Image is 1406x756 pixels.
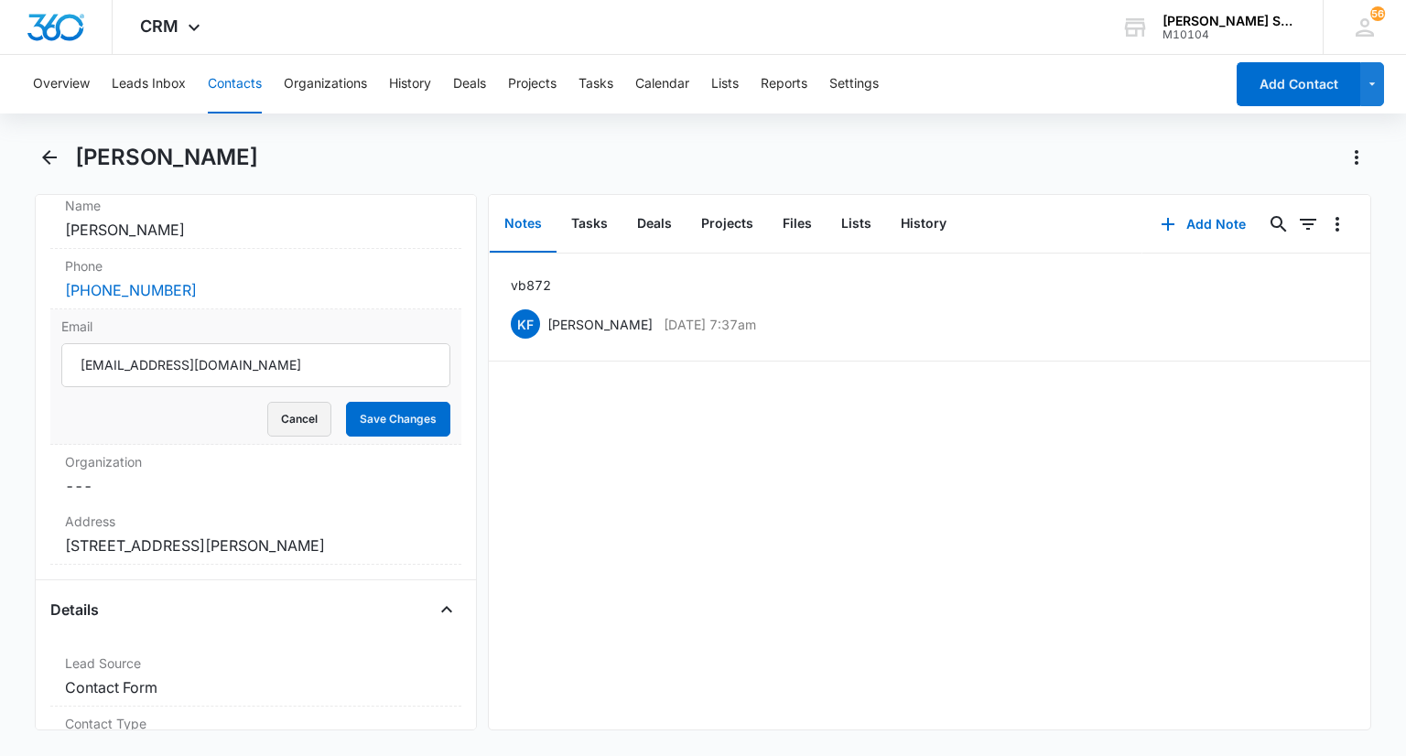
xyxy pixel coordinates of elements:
button: Deals [622,196,687,253]
dd: [PERSON_NAME] [65,219,446,241]
button: Actions [1342,143,1371,172]
button: Notes [490,196,557,253]
button: Filters [1293,210,1323,239]
button: Contacts [208,55,262,113]
button: Settings [829,55,879,113]
p: vb8 72 [511,275,551,295]
h1: [PERSON_NAME] [75,144,258,171]
div: notifications count [1370,6,1385,21]
button: Reports [761,55,807,113]
button: Tasks [557,196,622,253]
button: Projects [687,196,768,253]
span: 56 [1370,6,1385,21]
dd: Contact Form [65,676,446,698]
button: Organizations [284,55,367,113]
button: Search... [1264,210,1293,239]
label: Organization [65,452,446,471]
button: Cancel [267,402,331,437]
button: Add Note [1142,202,1264,246]
div: Address[STREET_ADDRESS][PERSON_NAME] [50,504,460,565]
button: Overflow Menu [1323,210,1352,239]
span: CRM [140,16,178,36]
div: Lead SourceContact Form [50,646,460,707]
div: Name[PERSON_NAME] [50,189,460,249]
button: Overview [33,55,90,113]
button: Leads Inbox [112,55,186,113]
label: Contact Type [65,714,446,733]
label: Address [65,512,446,531]
button: Calendar [635,55,689,113]
dd: --- [65,475,446,497]
button: Add Contact [1237,62,1360,106]
button: Projects [508,55,557,113]
div: account name [1163,14,1296,28]
input: Email [61,343,449,387]
label: Lead Source [65,653,446,673]
a: [PHONE_NUMBER] [65,279,197,301]
span: KF [511,309,540,339]
label: Name [65,196,446,215]
button: Close [432,595,461,624]
button: Back [35,143,63,172]
div: Phone[PHONE_NUMBER] [50,249,460,309]
label: Phone [65,256,446,275]
button: Lists [827,196,886,253]
button: Tasks [579,55,613,113]
button: Lists [711,55,739,113]
div: Organization--- [50,445,460,504]
div: account id [1163,28,1296,41]
button: History [389,55,431,113]
label: Email [61,317,449,336]
button: Save Changes [346,402,450,437]
p: [DATE] 7:37am [664,315,756,334]
button: Deals [453,55,486,113]
h4: Details [50,599,99,621]
button: History [886,196,961,253]
button: Files [768,196,827,253]
p: [PERSON_NAME] [547,315,653,334]
dd: [STREET_ADDRESS][PERSON_NAME] [65,535,446,556]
